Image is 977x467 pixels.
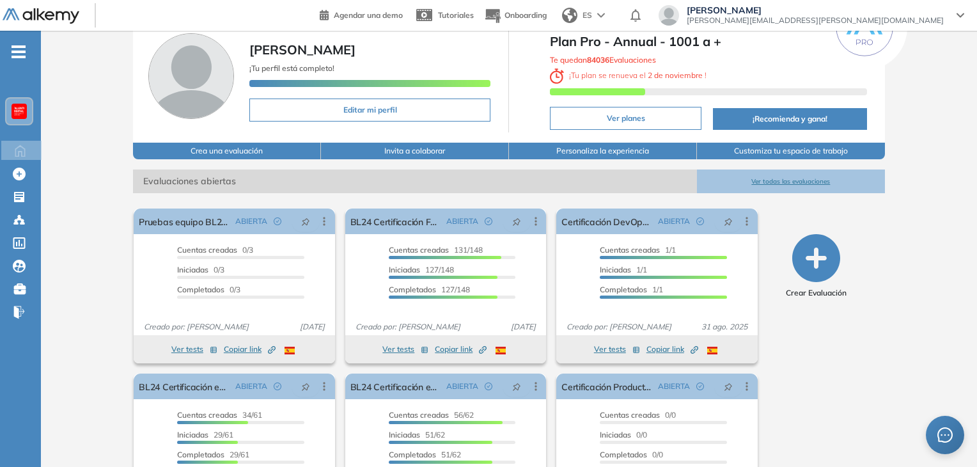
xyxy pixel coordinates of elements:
[389,430,445,439] span: 51/62
[320,6,403,22] a: Agendar una demo
[506,321,541,333] span: [DATE]
[562,8,577,23] img: world
[646,70,705,80] b: 2 de noviembre
[177,410,237,420] span: Cuentas creadas
[600,410,660,420] span: Cuentas creadas
[389,245,483,255] span: 131/148
[389,450,436,459] span: Completados
[177,450,249,459] span: 29/61
[503,211,531,232] button: pushpin
[133,170,697,193] span: Evaluaciones abiertas
[446,216,478,227] span: ABIERTA
[512,216,521,226] span: pushpin
[301,216,310,226] span: pushpin
[600,245,676,255] span: 1/1
[714,211,742,232] button: pushpin
[600,245,660,255] span: Cuentas creadas
[14,106,24,116] img: https://assets.alkemy.org/workspaces/620/d203e0be-08f6-444b-9eae-a92d815a506f.png
[177,265,224,274] span: 0/3
[724,381,733,392] span: pushpin
[177,265,208,274] span: Iniciadas
[484,2,547,29] button: Onboarding
[786,287,847,299] span: Crear Evaluación
[389,265,420,274] span: Iniciadas
[600,285,663,294] span: 1/1
[582,10,592,21] span: ES
[435,344,487,355] span: Copiar link
[714,376,742,397] button: pushpin
[133,143,321,159] button: Crea una evaluación
[334,10,403,20] span: Agendar una demo
[177,285,240,294] span: 0/3
[724,216,733,226] span: pushpin
[594,342,640,357] button: Ver tests
[321,143,509,159] button: Invita a colaborar
[485,218,492,225] span: check-circle
[295,321,330,333] span: [DATE]
[249,99,490,122] button: Editar mi perfil
[224,344,276,355] span: Copiar link
[550,32,866,51] span: Plan Pro - Annual - 1001 a +
[658,381,690,392] span: ABIERTA
[696,321,753,333] span: 31 ago. 2025
[503,376,531,397] button: pushpin
[435,342,487,357] button: Copiar link
[697,170,885,193] button: Ver todas las evaluaciones
[139,321,254,333] span: Creado por: [PERSON_NAME]
[389,430,420,439] span: Iniciadas
[696,383,704,390] span: check-circle
[235,216,267,227] span: ABIERTA
[597,13,605,18] img: arrow
[561,321,676,333] span: Creado por: [PERSON_NAME]
[177,410,262,420] span: 34/61
[171,342,217,357] button: Ver tests
[496,347,506,354] img: ESP
[249,63,334,73] span: ¡Tu perfil está completo!
[646,344,698,355] span: Copiar link
[139,374,230,399] a: BL24 Certificación en Seguridad en Redes
[274,383,281,390] span: check-circle
[382,342,428,357] button: Ver tests
[177,450,224,459] span: Completados
[389,265,454,274] span: 127/148
[561,374,652,399] a: Certificación Product Owner - Versión 2
[389,410,474,420] span: 56/62
[646,342,698,357] button: Copiar link
[697,143,885,159] button: Customiza tu espacio de trabajo
[389,450,461,459] span: 51/62
[937,427,953,443] span: message
[292,211,320,232] button: pushpin
[587,55,609,65] b: 84036
[600,430,631,439] span: Iniciadas
[687,5,944,15] span: [PERSON_NAME]
[177,430,233,439] span: 29/61
[249,42,356,58] span: [PERSON_NAME]
[446,381,478,392] span: ABIERTA
[235,381,267,392] span: ABIERTA
[550,107,701,130] button: Ver planes
[177,245,237,255] span: Cuentas creadas
[12,51,26,53] i: -
[438,10,474,20] span: Tutoriales
[600,265,631,274] span: Iniciadas
[389,285,436,294] span: Completados
[177,285,224,294] span: Completados
[509,143,697,159] button: Personaliza la experiencia
[713,108,866,130] button: ¡Recomienda y gana!
[550,55,656,65] span: Te quedan Evaluaciones
[389,245,449,255] span: Cuentas creadas
[389,285,470,294] span: 127/148
[3,8,79,24] img: Logo
[177,430,208,439] span: Iniciadas
[600,410,676,420] span: 0/0
[696,218,704,225] span: check-circle
[600,430,647,439] span: 0/0
[350,209,441,234] a: BL24 Certificación Fund. de Ciberseguridad
[485,383,492,390] span: check-circle
[177,245,253,255] span: 0/3
[224,342,276,357] button: Copiar link
[600,285,647,294] span: Completados
[139,209,230,234] a: Pruebas equipo BL24 Certificación Ciberseguridad
[301,381,310,392] span: pushpin
[550,70,707,80] span: ¡ Tu plan se renueva el !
